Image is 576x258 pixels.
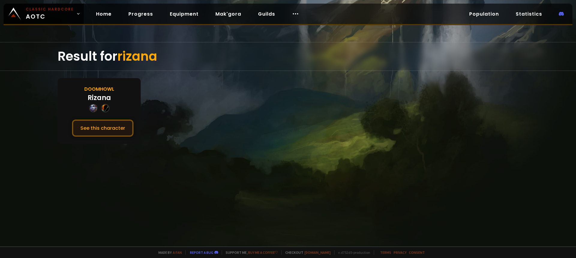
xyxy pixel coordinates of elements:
[26,7,74,21] span: AOTC
[72,120,133,137] button: See this character
[511,8,547,20] a: Statistics
[124,8,158,20] a: Progress
[211,8,246,20] a: Mak'gora
[409,250,425,255] a: Consent
[222,250,278,255] span: Support me,
[380,250,391,255] a: Terms
[26,7,74,12] small: Classic Hardcore
[4,4,84,24] a: Classic HardcoreAOTC
[304,250,331,255] a: [DOMAIN_NAME]
[155,250,182,255] span: Made by
[248,250,278,255] a: Buy me a coffee
[58,42,518,71] div: Result for
[190,250,213,255] a: Report a bug
[464,8,504,20] a: Population
[253,8,280,20] a: Guilds
[91,8,116,20] a: Home
[173,250,182,255] a: a fan
[88,93,111,103] div: Rizana
[334,250,370,255] span: v. d752d5 - production
[84,85,114,93] div: Doomhowl
[394,250,406,255] a: Privacy
[165,8,203,20] a: Equipment
[281,250,331,255] span: Checkout
[117,47,157,65] span: rizana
